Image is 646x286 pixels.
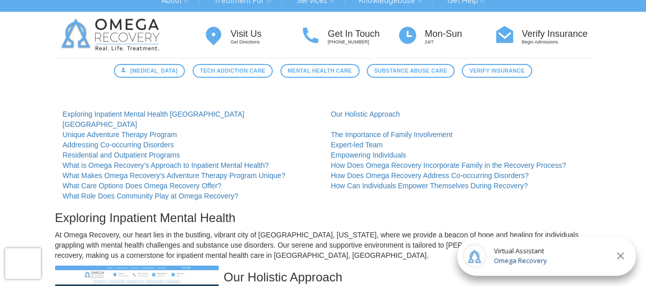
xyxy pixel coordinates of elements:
a: Expert-led Team [331,141,383,149]
span: Substance Abuse Care [374,67,447,75]
a: Addressing Co-occurring Disorders [63,141,174,149]
a: What is Omega Recovery’s Approach to Inpatient Mental Health? [63,161,269,169]
a: Unique Adventure Therapy Program [63,130,177,139]
a: Exploring Inpatient Mental Health [GEOGRAPHIC_DATA] [GEOGRAPHIC_DATA] [63,110,245,128]
img: Omega Recovery [55,12,170,58]
span: Tech Addiction Care [200,67,265,75]
p: Get Directions [231,39,300,46]
a: Residential and Outpatient Programs [63,151,180,159]
span: Verify Insurance [469,67,524,75]
a: Our Holistic Approach [331,110,400,118]
a: Verify Insurance Begin Admissions [494,24,591,46]
h4: Visit Us [231,29,300,39]
a: Get In Touch [PHONE_NUMBER] [300,24,397,46]
a: How Can Individuals Empower Themselves During Recovery? [331,182,528,190]
a: Visit Us Get Directions [203,24,300,46]
a: Substance Abuse Care [367,64,454,78]
iframe: reCAPTCHA [5,248,41,279]
a: What Role Does Community Play at Omega Recovery? [63,192,238,200]
a: What Care Options Does Omega Recovery Offer? [63,182,222,190]
a: How Does Omega Recovery Incorporate Family in the Recovery Process? [331,161,566,169]
p: 24/7 [425,39,494,46]
span: [MEDICAL_DATA] [130,67,178,75]
h3: Exploring Inpatient Mental Health [55,211,591,225]
p: At Omega Recovery, our heart lies in the bustling, vibrant city of [GEOGRAPHIC_DATA], [US_STATE],... [55,230,591,260]
p: [PHONE_NUMBER] [328,39,397,46]
a: Verify Insurance [462,64,532,78]
h4: Verify Insurance [522,29,591,39]
span: Mental Health Care [288,67,352,75]
p: Begin Admissions [522,39,591,46]
h4: Get In Touch [328,29,397,39]
a: Mental Health Care [280,64,360,78]
a: [MEDICAL_DATA] [114,64,185,78]
h3: Our Holistic Approach [55,271,591,284]
a: The Importance of Family Involvement [331,130,452,139]
a: How Does Omega Recovery Address Co-occurring Disorders? [331,171,529,180]
a: Empowering Individuals [331,151,406,159]
a: What Makes Omega Recovery’s Adventure Therapy Program Unique? [63,171,285,180]
a: Tech Addiction Care [193,64,273,78]
h4: Mon-Sun [425,29,494,39]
